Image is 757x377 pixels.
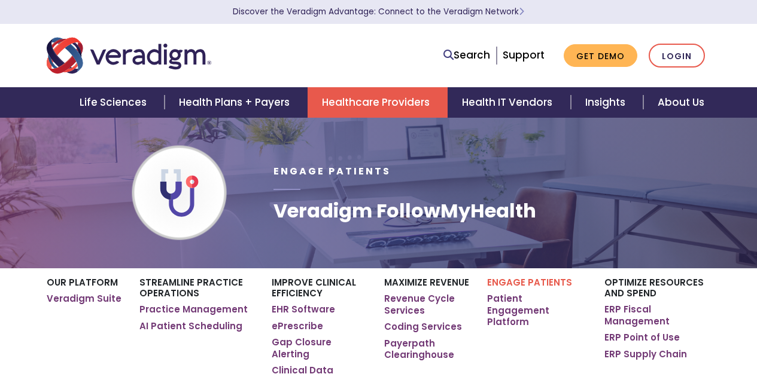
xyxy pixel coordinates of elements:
[604,304,710,327] a: ERP Fiscal Management
[139,320,242,332] a: AI Patient Scheduling
[519,6,524,17] span: Learn More
[649,44,705,68] a: Login
[443,47,490,63] a: Search
[448,87,570,118] a: Health IT Vendors
[503,48,545,62] a: Support
[273,164,391,178] span: Engage Patients
[65,87,165,118] a: Life Sciences
[273,200,536,222] h1: Veradigm FollowMyHealth
[47,36,211,75] img: Veradigm logo
[233,6,524,17] a: Discover the Veradigm Advantage: Connect to the Veradigm NetworkLearn More
[571,87,643,118] a: Insights
[165,87,308,118] a: Health Plans + Payers
[272,336,367,360] a: Gap Closure Alerting
[604,332,680,344] a: ERP Point of Use
[384,321,462,333] a: Coding Services
[272,304,335,315] a: EHR Software
[384,293,469,316] a: Revenue Cycle Services
[643,87,719,118] a: About Us
[604,348,687,360] a: ERP Supply Chain
[308,87,448,118] a: Healthcare Providers
[487,293,586,328] a: Patient Engagement Platform
[139,304,248,315] a: Practice Management
[272,320,323,332] a: ePrescribe
[384,338,469,361] a: Payerpath Clearinghouse
[47,293,121,305] a: Veradigm Suite
[564,44,637,68] a: Get Demo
